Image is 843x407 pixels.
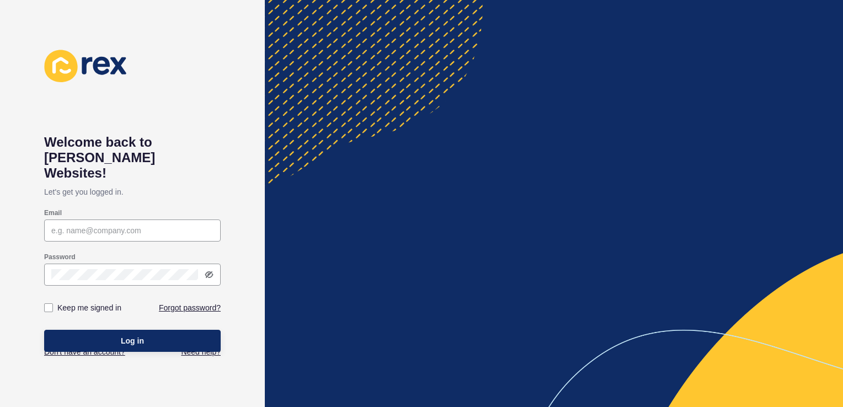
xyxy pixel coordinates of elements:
[44,208,62,217] label: Email
[44,253,76,261] label: Password
[44,330,221,352] button: Log in
[51,225,214,236] input: e.g. name@company.com
[121,335,144,346] span: Log in
[159,302,221,313] a: Forgot password?
[44,181,221,203] p: Let's get you logged in.
[44,346,125,357] a: Don't have an account?
[57,302,121,313] label: Keep me signed in
[44,135,221,181] h1: Welcome back to [PERSON_NAME] Websites!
